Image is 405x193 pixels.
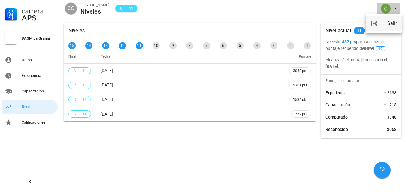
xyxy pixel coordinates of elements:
[384,102,397,108] span: + 1215
[101,83,113,87] span: [DATE]
[119,42,126,49] div: 12
[270,42,277,49] div: 3
[101,97,113,102] span: [DATE]
[136,42,143,49] div: 11
[293,68,307,74] span: 3068 pts
[2,115,58,130] a: Calificaciones
[325,90,347,96] span: Experiencia
[325,114,348,120] span: Computado
[72,68,77,74] span: C
[365,46,387,51] span: Nivel
[379,47,382,51] span: 10
[153,42,160,49] div: 10
[68,23,85,38] div: Niveles
[68,54,76,59] span: Nivel
[22,73,55,78] div: Experiencia
[72,82,77,88] span: C
[295,111,307,117] span: 767 pts
[101,68,113,73] span: [DATE]
[96,49,284,64] th: Fecha
[325,56,397,70] p: Alcanzará el puntaje necesario el .
[203,42,210,49] div: 7
[65,2,77,14] div: avatar
[2,84,58,98] a: Capacitación
[119,5,124,11] span: C
[220,42,227,49] div: 6
[82,82,87,88] span: 12
[22,104,55,109] div: Nivel
[325,64,338,69] b: [DATE]
[325,38,397,52] p: Necesita para alcanzar el puntaje requerido del
[387,17,397,29] div: Salir
[287,42,294,49] div: 2
[82,111,87,117] span: 14
[22,14,55,22] div: APS
[82,97,87,103] span: 13
[304,42,311,49] div: 1
[22,89,55,94] div: Capacitación
[342,39,356,44] b: 487 pts
[72,111,77,117] span: C
[72,97,77,103] span: C
[22,36,55,41] div: DASM La Granja
[381,4,391,13] div: avatar
[253,42,261,49] div: 4
[357,27,362,34] span: 11
[325,102,350,108] span: Capacitación
[67,2,74,14] span: CC
[186,42,193,49] div: 8
[82,68,87,74] span: 11
[68,42,76,49] div: 15
[101,112,113,116] span: [DATE]
[2,100,58,114] a: Nivel
[22,120,55,125] div: Calificaciones
[293,82,307,88] span: 2301 pts
[169,42,177,49] div: 9
[325,126,348,132] span: Reconocido
[2,68,58,83] a: Experiencia
[80,2,109,8] div: [PERSON_NAME]
[387,126,397,132] span: 3068
[325,23,351,38] div: Nivel actual
[299,54,311,59] span: Puntaje
[102,42,109,49] div: 13
[80,8,109,15] div: Niveles
[101,54,110,59] span: Fecha
[22,58,55,62] div: Datos
[2,53,58,67] a: Datos
[387,114,397,120] span: 3348
[22,7,55,14] div: Carrera
[284,49,316,64] th: Puntaje
[237,42,244,49] div: 5
[384,90,397,96] span: + 2133
[129,5,134,11] span: 11
[323,75,401,87] div: Puntaje computado
[85,42,92,49] div: 14
[293,97,307,103] span: 1534 pts
[64,49,96,64] th: Nivel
